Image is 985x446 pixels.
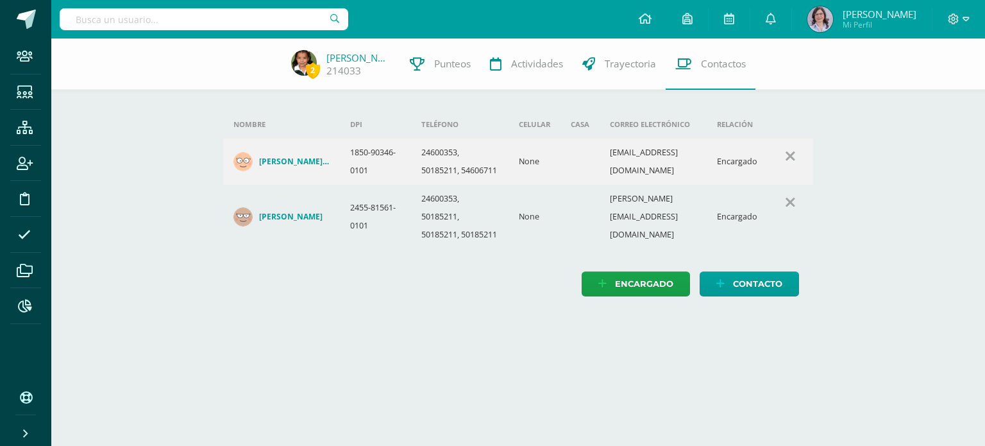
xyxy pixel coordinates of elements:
span: Contacto [733,272,782,296]
span: Punteos [434,57,471,71]
span: [PERSON_NAME] [843,8,916,21]
a: Punteos [400,39,480,90]
td: [EMAIL_ADDRESS][DOMAIN_NAME] [600,139,707,185]
input: Busca un usuario... [60,8,348,30]
a: [PERSON_NAME] [326,51,391,64]
th: Celular [509,110,560,139]
th: DPI [340,110,411,139]
img: 564d11628d1f746ccf2339818ff74c5d.png [233,207,253,227]
span: Contactos [701,57,746,71]
h4: [PERSON_NAME] [PERSON_NAME] [259,157,330,167]
a: [PERSON_NAME] [233,207,330,227]
td: Encargado [707,185,768,249]
th: Relación [707,110,768,139]
td: 1850-90346-0101 [340,139,411,185]
td: [PERSON_NAME][EMAIL_ADDRESS][DOMAIN_NAME] [600,185,707,249]
img: 5fb7cb903dfbc58566339f126a584c9e.png [291,50,317,76]
td: 24600353, 50185211, 50185211, 50185211 [411,185,509,249]
a: [PERSON_NAME] [PERSON_NAME] [233,152,330,171]
h4: [PERSON_NAME] [259,212,323,222]
span: 2 [306,62,320,78]
a: 214033 [326,64,361,78]
th: Teléfono [411,110,509,139]
th: Casa [560,110,600,139]
span: Trayectoria [605,57,656,71]
th: Nombre [223,110,340,139]
span: Mi Perfil [843,19,916,30]
span: Actividades [511,57,563,71]
td: None [509,139,560,185]
a: Encargado [582,271,690,296]
img: dc7452c12b55ce2d534440a8ada84865.png [233,152,253,171]
a: Trayectoria [573,39,666,90]
a: Actividades [480,39,573,90]
td: Encargado [707,139,768,185]
span: Encargado [615,272,673,296]
a: Contactos [666,39,755,90]
th: Correo electrónico [600,110,707,139]
td: 24600353, 50185211, 54606711 [411,139,509,185]
td: None [509,185,560,249]
td: 2455-81561-0101 [340,185,411,249]
img: f37c921fac564a96e10e031383d43c85.png [807,6,833,32]
a: Contacto [700,271,799,296]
